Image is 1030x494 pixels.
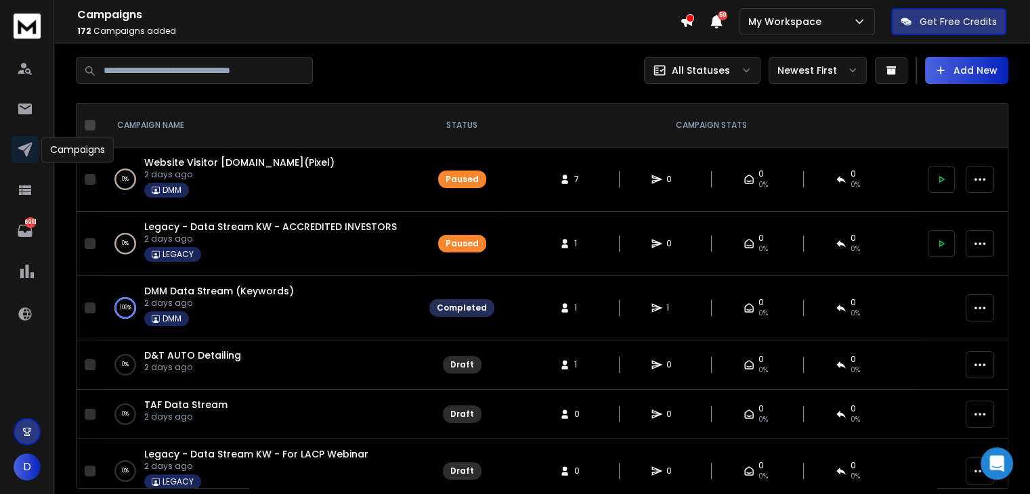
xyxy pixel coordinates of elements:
[891,8,1006,35] button: Get Free Credits
[163,476,194,487] p: LEGACY
[163,313,181,324] p: DMM
[446,174,479,185] div: Paused
[12,217,39,244] a: 6961
[758,233,764,244] span: 0
[672,64,730,77] p: All Statuses
[421,104,502,148] th: STATUS
[574,302,588,313] span: 1
[144,398,228,411] a: TAF Data Stream
[574,409,588,420] span: 0
[851,169,856,179] span: 0
[144,298,294,309] p: 2 days ago
[144,411,228,422] p: 2 days ago
[120,301,131,315] p: 100 %
[981,447,1013,480] div: Open Intercom Messenger
[144,461,368,472] p: 2 days ago
[851,308,860,319] span: 0 %
[144,362,241,373] p: 2 days ago
[122,358,129,372] p: 0 %
[851,403,856,414] span: 0
[144,349,241,362] a: D&T AUTO Detailing
[14,453,41,480] button: D
[748,15,827,28] p: My Workspace
[851,297,856,308] span: 0
[437,302,487,313] div: Completed
[163,185,181,196] p: DMM
[851,179,860,190] span: 0%
[758,308,768,319] span: 0 %
[666,238,680,249] span: 0
[758,244,768,254] span: 0%
[574,174,588,185] span: 7
[851,414,860,425] span: 0%
[502,104,920,148] th: CAMPAIGN STATS
[144,233,397,244] p: 2 days ago
[758,460,764,471] span: 0
[144,447,368,461] a: Legacy - Data Stream KW - For LACP Webinar
[101,390,421,439] td: 0%TAF Data Stream2 days ago
[851,460,856,471] span: 0
[758,354,764,365] span: 0
[851,244,860,254] span: 0%
[25,217,36,228] p: 6961
[77,7,680,23] h1: Campaigns
[101,212,421,276] td: 0%Legacy - Data Stream KW - ACCREDITED INVESTORS2 days agoLEGACY
[101,104,421,148] th: CAMPAIGN NAME
[758,403,764,414] span: 0
[14,14,41,39] img: logo
[163,249,194,260] p: LEGACY
[758,297,764,308] span: 0
[122,237,129,250] p: 0 %
[666,174,680,185] span: 0
[101,148,421,212] td: 0%Website Visitor [DOMAIN_NAME](Pixel)2 days agoDMM
[851,354,856,365] span: 0
[851,365,860,376] span: 0%
[758,169,764,179] span: 0
[666,466,680,476] span: 0
[769,57,867,84] button: Newest First
[666,302,680,313] span: 1
[574,359,588,370] span: 1
[144,220,397,233] a: Legacy - Data Stream KW - ACCREDITED INVESTORS
[758,365,768,376] span: 0%
[718,11,727,20] span: 50
[666,409,680,420] span: 0
[41,137,114,162] div: Campaigns
[758,414,768,425] span: 0%
[122,464,129,478] p: 0 %
[144,156,335,169] a: Website Visitor [DOMAIN_NAME](Pixel)
[122,407,129,421] p: 0 %
[122,173,129,186] p: 0 %
[925,57,1008,84] button: Add New
[758,471,768,482] span: 0%
[920,15,997,28] p: Get Free Credits
[446,238,479,249] div: Paused
[450,466,474,476] div: Draft
[450,359,474,370] div: Draft
[450,409,474,420] div: Draft
[851,471,860,482] span: 0%
[666,359,680,370] span: 0
[77,25,91,37] span: 172
[144,169,335,180] p: 2 days ago
[101,340,421,390] td: 0%D&T AUTO Detailing2 days ago
[77,26,680,37] p: Campaigns added
[101,276,421,340] td: 100%DMM Data Stream (Keywords)2 days agoDMM
[758,179,768,190] span: 0%
[574,466,588,476] span: 0
[574,238,588,249] span: 1
[851,233,856,244] span: 0
[144,284,294,298] a: DMM Data Stream (Keywords)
